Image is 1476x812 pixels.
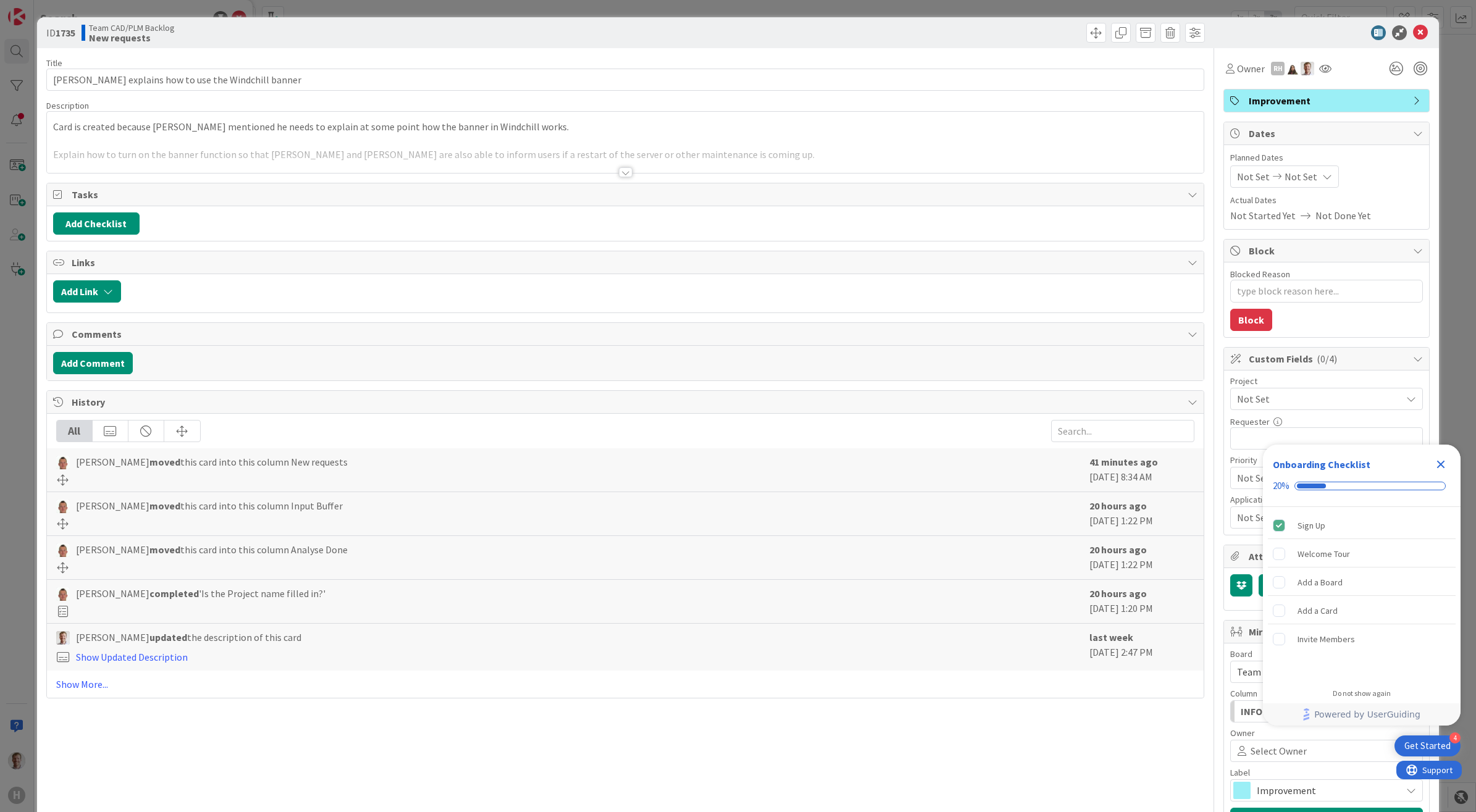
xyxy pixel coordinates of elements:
[1333,689,1391,698] div: Do not show again
[56,500,70,513] img: TJ
[1089,587,1147,600] b: 20 hours ago
[1230,151,1423,164] span: Planned Dates
[46,57,62,69] label: Title
[57,421,93,442] div: All
[1237,510,1401,525] span: Not Set
[1298,575,1343,590] div: Add a Board
[72,255,1182,270] span: Links
[149,500,180,512] b: moved
[56,587,70,601] img: TJ
[1268,512,1456,539] div: Sign Up is complete.
[1263,445,1461,726] div: Checklist Container
[89,33,175,43] b: New requests
[76,542,348,557] span: [PERSON_NAME] this card into this column Analyse Done
[1263,507,1461,680] div: Checklist items
[1268,626,1456,653] div: Invite Members is incomplete.
[56,456,70,469] img: TJ
[1394,735,1461,756] div: Open Get Started checklist, remaining modules: 4
[1237,469,1395,487] span: Not Set
[1298,603,1338,618] div: Add a Card
[1404,740,1451,752] div: Get Started
[26,2,56,17] span: Support
[1237,169,1270,184] span: Not Set
[1449,732,1461,743] div: 4
[1249,351,1407,366] span: Custom Fields
[1230,456,1423,464] div: Priority
[53,352,133,374] button: Add Comment
[1230,700,1423,722] button: INFO
[1089,500,1147,512] b: 20 hours ago
[53,280,121,303] button: Add Link
[1230,309,1272,331] button: Block
[1271,62,1285,75] div: RH
[1237,666,1339,678] span: Team CAD/PLM Backlog
[1249,243,1407,258] span: Block
[1230,194,1423,207] span: Actual Dates
[1286,62,1299,75] img: KM
[1089,456,1158,468] b: 41 minutes ago
[1241,703,1262,719] span: INFO
[53,212,140,235] button: Add Checklist
[149,631,187,643] b: updated
[1315,208,1371,223] span: Not Done Yet
[1251,743,1307,758] span: Select Owner
[1298,632,1355,647] div: Invite Members
[89,23,175,33] span: Team CAD/PLM Backlog
[1249,624,1407,639] span: Mirrors
[149,456,180,468] b: moved
[53,120,1198,134] p: Card is created because [PERSON_NAME] mentioned he needs to explain at some point how the banner ...
[1249,93,1407,108] span: Improvement
[1268,569,1456,596] div: Add a Board is incomplete.
[76,498,343,513] span: [PERSON_NAME] this card into this column Input Buffer
[1230,377,1423,385] div: Project
[56,677,1195,692] a: Show More...
[1230,269,1290,280] label: Blocked Reason
[1089,630,1194,664] div: [DATE] 2:47 PM
[149,587,199,600] b: completed
[1263,703,1461,726] div: Footer
[1431,454,1451,474] div: Close Checklist
[149,543,180,556] b: moved
[1301,62,1314,75] img: BO
[1317,353,1337,365] span: ( 0/4 )
[1268,540,1456,567] div: Welcome Tour is incomplete.
[56,631,70,645] img: BO
[1314,707,1420,722] span: Powered by UserGuiding
[46,100,89,111] span: Description
[56,543,70,557] img: TJ
[1230,729,1255,737] span: Owner
[76,651,188,663] a: Show Updated Description
[1269,703,1454,726] a: Powered by UserGuiding
[72,395,1182,409] span: History
[76,586,325,601] span: [PERSON_NAME] 'Is the Project name filled in?'
[1230,768,1250,777] span: Label
[1298,518,1325,533] div: Sign Up
[46,69,1205,91] input: type card name here...
[1051,420,1194,442] input: Search...
[56,27,75,39] b: 1735
[1089,543,1147,556] b: 20 hours ago
[1273,480,1451,492] div: Checklist progress: 20%
[1089,542,1194,573] div: [DATE] 1:22 PM
[1237,390,1395,408] span: Not Set
[1268,597,1456,624] div: Add a Card is incomplete.
[1230,650,1252,658] span: Board
[1237,61,1265,76] span: Owner
[1089,498,1194,529] div: [DATE] 1:22 PM
[1249,549,1407,564] span: Attachments
[1230,208,1296,223] span: Not Started Yet
[76,630,301,645] span: [PERSON_NAME] the description of this card
[1257,782,1395,799] span: Improvement
[1285,169,1317,184] span: Not Set
[1230,495,1423,504] div: Application (CAD/PLM)
[72,187,1182,202] span: Tasks
[1298,546,1350,561] div: Welcome Tour
[1089,631,1133,643] b: last week
[46,25,75,40] span: ID
[1230,416,1270,427] label: Requester
[1089,586,1194,617] div: [DATE] 1:20 PM
[76,454,348,469] span: [PERSON_NAME] this card into this column New requests
[1230,689,1257,698] span: Column
[1249,126,1407,141] span: Dates
[1273,480,1289,492] div: 20%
